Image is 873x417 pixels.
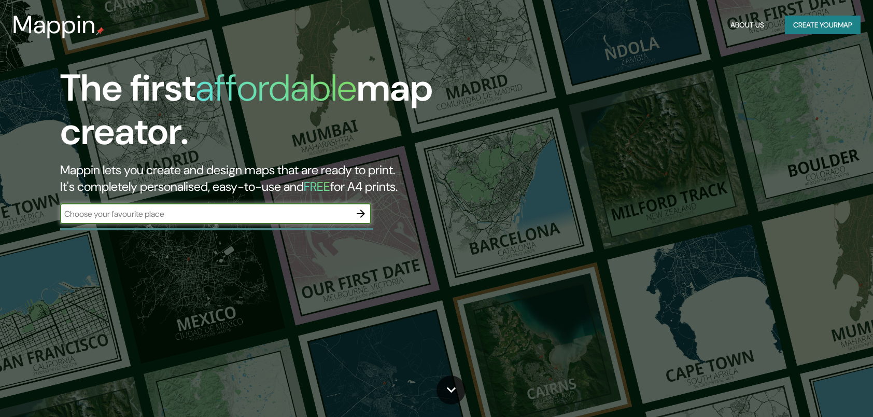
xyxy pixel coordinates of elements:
[60,66,497,162] h1: The first map creator.
[96,27,104,35] img: mappin-pin
[12,10,96,39] h3: Mappin
[785,16,861,35] button: Create yourmap
[60,208,350,220] input: Choose your favourite place
[304,178,330,194] h5: FREE
[195,64,357,112] h1: affordable
[60,162,497,195] h2: Mappin lets you create and design maps that are ready to print. It's completely personalised, eas...
[726,16,768,35] button: About Us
